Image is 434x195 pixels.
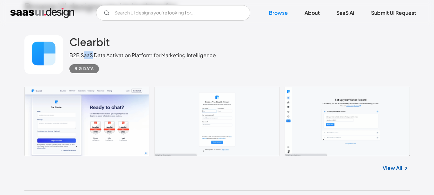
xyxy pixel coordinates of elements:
[383,164,402,172] a: View All
[69,51,216,59] div: B2B SaaS Data Activation Platform for Marketing Intelligence
[261,6,296,20] a: Browse
[297,6,327,20] a: About
[69,35,110,48] h2: Clearbit
[75,65,94,73] div: Big Data
[10,8,74,18] a: home
[329,6,362,20] a: SaaS Ai
[96,5,250,21] input: Search UI designs you're looking for...
[363,6,424,20] a: Submit UI Request
[96,5,250,21] form: Email Form
[69,35,110,51] a: Clearbit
